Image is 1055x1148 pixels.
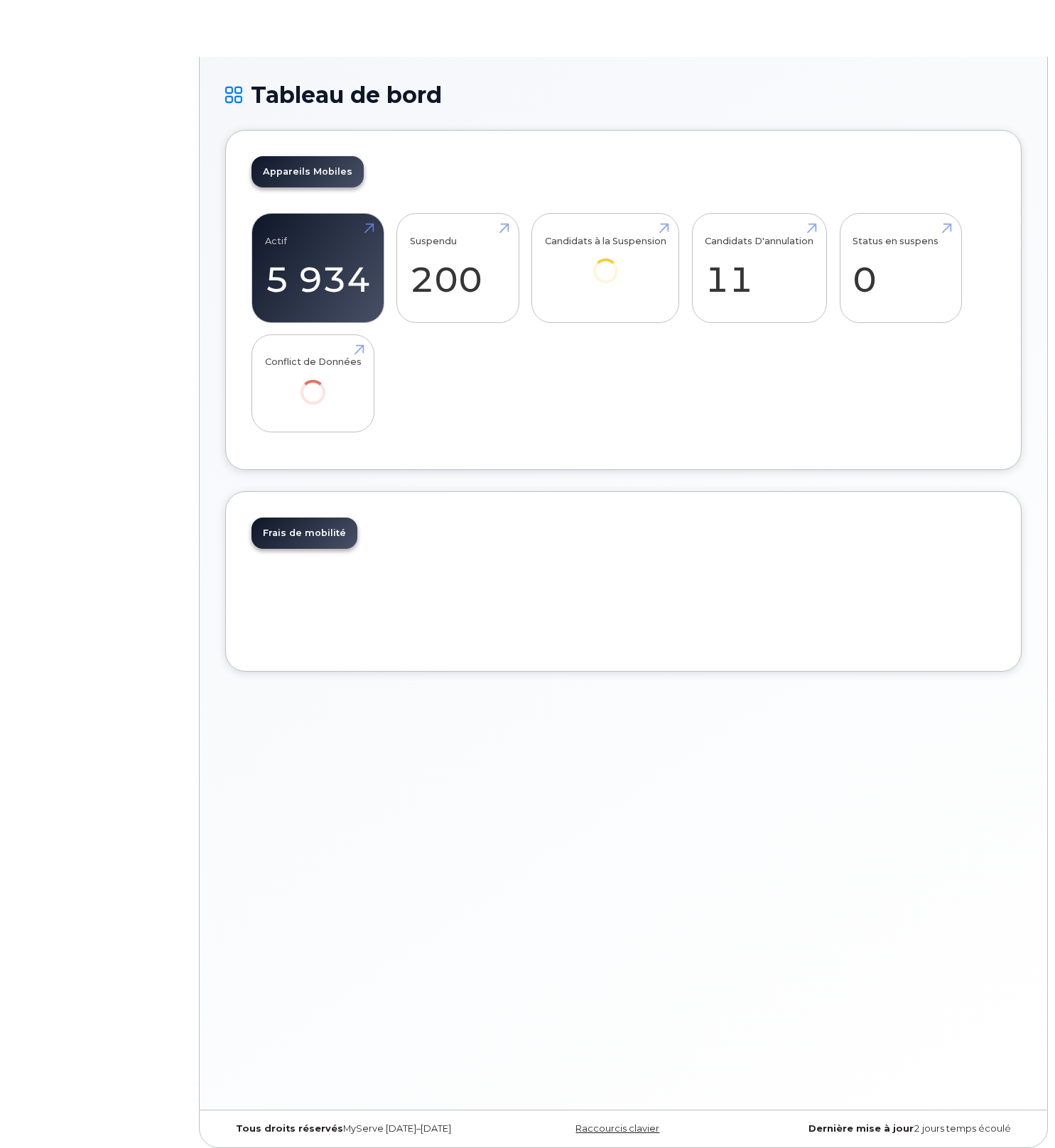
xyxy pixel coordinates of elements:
a: Conflict de Données [265,342,362,424]
a: Frais de mobilité [251,518,357,549]
a: Status en suspens 0 [853,222,948,315]
a: Candidats à la Suspension [545,222,666,303]
strong: Tous droits réservés [236,1123,343,1134]
div: 2 jours temps écoulé [756,1123,1022,1135]
a: Candidats D'annulation 11 [705,222,813,315]
a: Suspendu 200 [410,222,506,315]
a: Raccourcis clavier [575,1123,659,1134]
div: MyServe [DATE]–[DATE] [225,1123,491,1135]
a: Actif 5 934 [265,222,371,315]
strong: Dernière mise à jour [808,1123,914,1134]
a: Appareils Mobiles [251,156,364,187]
h1: Tableau de bord [225,82,1022,107]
